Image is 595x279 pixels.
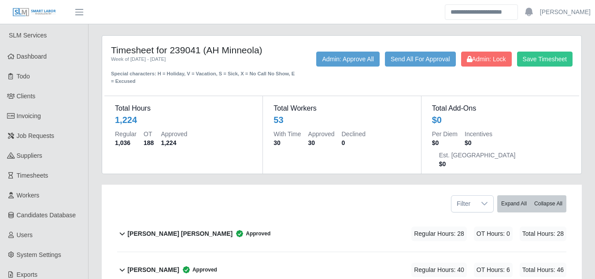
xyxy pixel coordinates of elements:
[17,231,33,238] span: Users
[342,138,366,147] dd: 0
[273,138,301,147] dd: 30
[17,212,76,219] span: Candidates Database
[17,93,36,100] span: Clients
[17,73,30,80] span: Todo
[115,114,137,126] div: 1,224
[308,130,335,138] dt: Approved
[411,263,467,277] span: Regular Hours: 40
[385,52,456,67] button: Send All For Approval
[115,130,137,138] dt: Regular
[273,103,410,114] dt: Total Workers
[127,265,179,275] b: [PERSON_NAME]
[161,130,187,138] dt: Approved
[17,53,47,60] span: Dashboard
[316,52,380,67] button: Admin: Approve All
[17,152,42,159] span: Suppliers
[432,103,569,114] dt: Total Add-Ons
[111,45,296,56] h4: Timesheet for 239041 (AH Minneola)
[111,56,296,63] div: Week of [DATE] - [DATE]
[467,56,506,63] span: Admin: Lock
[520,263,566,277] span: Total Hours: 46
[474,263,513,277] span: OT Hours: 6
[530,195,566,212] button: Collapse All
[342,130,366,138] dt: Declined
[233,229,270,238] span: Approved
[474,227,513,241] span: OT Hours: 0
[439,160,516,168] dd: $0
[465,130,492,138] dt: Incentives
[445,4,518,20] input: Search
[9,32,47,39] span: SLM Services
[144,130,154,138] dt: OT
[115,103,252,114] dt: Total Hours
[497,195,566,212] div: bulk actions
[451,196,476,212] span: Filter
[540,7,591,17] a: [PERSON_NAME]
[17,271,37,278] span: Exports
[273,114,283,126] div: 53
[17,112,41,119] span: Invoicing
[411,227,467,241] span: Regular Hours: 28
[17,192,40,199] span: Workers
[432,138,458,147] dd: $0
[144,138,154,147] dd: 188
[273,130,301,138] dt: With Time
[161,138,187,147] dd: 1,224
[111,63,296,85] div: Special characters: H = Holiday, V = Vacation, S = Sick, X = No Call No Show, E = Excused
[117,216,566,252] button: [PERSON_NAME] [PERSON_NAME] Approved Regular Hours: 28 OT Hours: 0 Total Hours: 28
[12,7,56,17] img: SLM Logo
[520,227,566,241] span: Total Hours: 28
[497,195,531,212] button: Expand All
[17,132,55,139] span: Job Requests
[17,172,48,179] span: Timesheets
[461,52,512,67] button: Admin: Lock
[517,52,573,67] button: Save Timesheet
[127,229,233,238] b: [PERSON_NAME] [PERSON_NAME]
[17,251,61,258] span: System Settings
[115,138,137,147] dd: 1,036
[179,265,217,274] span: Approved
[432,130,458,138] dt: Per Diem
[308,138,335,147] dd: 30
[432,114,442,126] div: $0
[465,138,492,147] dd: $0
[439,151,516,160] dt: Est. [GEOGRAPHIC_DATA]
